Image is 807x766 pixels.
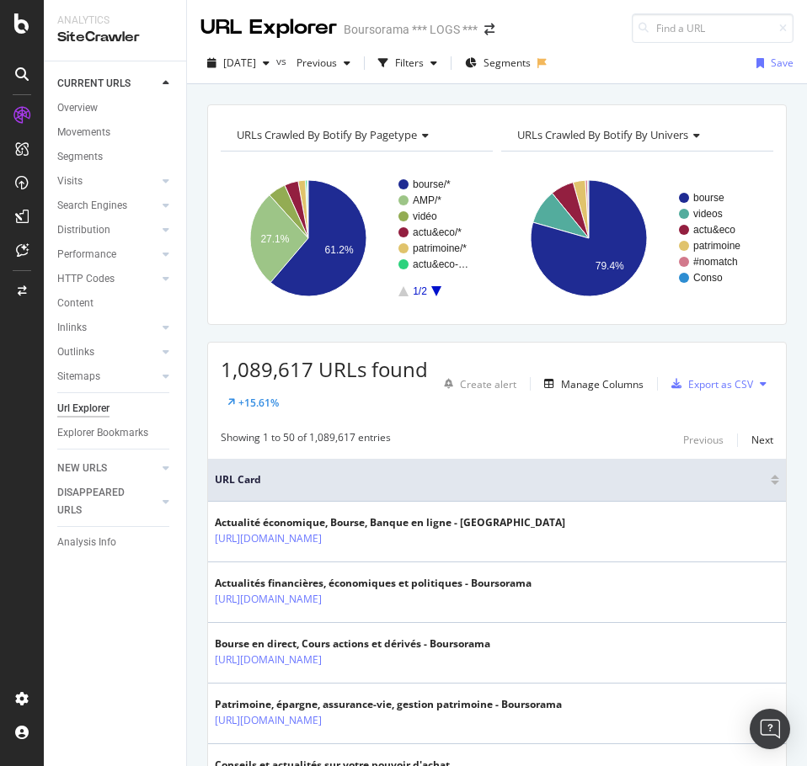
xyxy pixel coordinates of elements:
[290,50,357,77] button: Previous
[57,197,127,215] div: Search Engines
[200,13,337,42] div: URL Explorer
[57,28,173,47] div: SiteCrawler
[57,75,158,93] a: CURRENT URLS
[57,173,83,190] div: Visits
[57,246,158,263] a: Performance
[215,591,322,608] a: [URL][DOMAIN_NAME]
[215,515,565,530] div: Actualité économique, Bourse, Banque en ligne - [GEOGRAPHIC_DATA]
[200,50,276,77] button: [DATE]
[413,194,441,206] text: AMP/*
[57,124,174,141] a: Movements
[57,295,94,312] div: Content
[57,484,142,519] div: DISAPPEARED URLS
[413,226,462,238] text: actu&eco/*
[57,460,107,477] div: NEW URLS
[57,99,174,117] a: Overview
[215,652,322,668] a: [URL][DOMAIN_NAME]
[413,285,427,297] text: 1/2
[57,173,158,190] a: Visits
[57,221,158,239] a: Distribution
[751,433,773,447] div: Next
[596,260,624,272] text: 79.4%
[413,210,437,222] text: vidéo
[683,433,724,447] div: Previous
[437,370,516,397] button: Create alert
[693,208,723,220] text: videos
[57,343,94,361] div: Outlinks
[57,424,174,442] a: Explorer Bookmarks
[57,270,158,288] a: HTTP Codes
[260,233,289,245] text: 27.1%
[57,534,116,551] div: Analysis Info
[57,400,174,418] a: Url Explorer
[221,355,428,383] span: 1,089,617 URLs found
[484,24,494,35] div: arrow-right-arrow-left
[413,178,451,190] text: bourse/*
[215,576,532,591] div: Actualités financières, économiques et politiques - Boursorama
[750,50,794,77] button: Save
[771,56,794,70] div: Save
[57,484,158,519] a: DISAPPEARED URLS
[460,377,516,391] div: Create alert
[514,121,758,148] h4: URLs Crawled By Botify By univers
[57,197,158,215] a: Search Engines
[57,13,173,28] div: Analytics
[484,56,531,70] span: Segments
[561,377,644,391] div: Manage Columns
[57,148,174,166] a: Segments
[458,50,537,77] button: Segments
[57,400,110,418] div: Url Explorer
[238,396,279,410] div: +15.61%
[57,295,174,312] a: Content
[215,697,562,712] div: Patrimoine, épargne, assurance-vie, gestion patrimoine - Boursorama
[215,712,322,729] a: [URL][DOMAIN_NAME]
[501,165,767,311] svg: A chart.
[57,148,103,166] div: Segments
[693,192,724,204] text: bourse
[57,534,174,551] a: Analysis Info
[632,13,794,43] input: Find a URL
[57,368,100,386] div: Sitemaps
[57,343,158,361] a: Outlinks
[395,56,424,70] div: Filters
[215,530,322,547] a: [URL][DOMAIN_NAME]
[537,374,644,394] button: Manage Columns
[215,636,490,652] div: Bourse en direct, Cours actions et dérivés - Boursorama
[683,430,724,450] button: Previous
[325,244,354,256] text: 61.2%
[57,368,158,386] a: Sitemaps
[688,377,753,391] div: Export as CSV
[223,56,256,70] span: 2025 Mar. 13th
[57,75,131,93] div: CURRENT URLS
[371,50,444,77] button: Filters
[751,430,773,450] button: Next
[57,221,110,239] div: Distribution
[290,56,337,70] span: Previous
[57,319,158,337] a: Inlinks
[57,319,87,337] div: Inlinks
[413,242,467,254] text: patrimoine/*
[57,460,158,477] a: NEW URLS
[693,272,723,284] text: Conso
[693,240,740,252] text: patrimoine
[750,709,790,749] div: Open Intercom Messenger
[413,258,468,270] text: actu&eco-…
[57,246,116,263] div: Performance
[57,99,98,117] div: Overview
[57,424,148,442] div: Explorer Bookmarks
[693,256,738,268] text: #nomatch
[57,124,110,141] div: Movements
[221,430,391,450] div: Showing 1 to 50 of 1,089,617 entries
[237,127,417,142] span: URLs Crawled By Botify By pagetype
[276,54,290,68] span: vs
[215,472,767,487] span: URL Card
[233,121,478,148] h4: URLs Crawled By Botify By pagetype
[57,270,115,288] div: HTTP Codes
[693,224,735,236] text: actu&eco
[517,127,688,142] span: URLs Crawled By Botify By univers
[221,165,487,311] svg: A chart.
[665,370,753,397] button: Export as CSV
